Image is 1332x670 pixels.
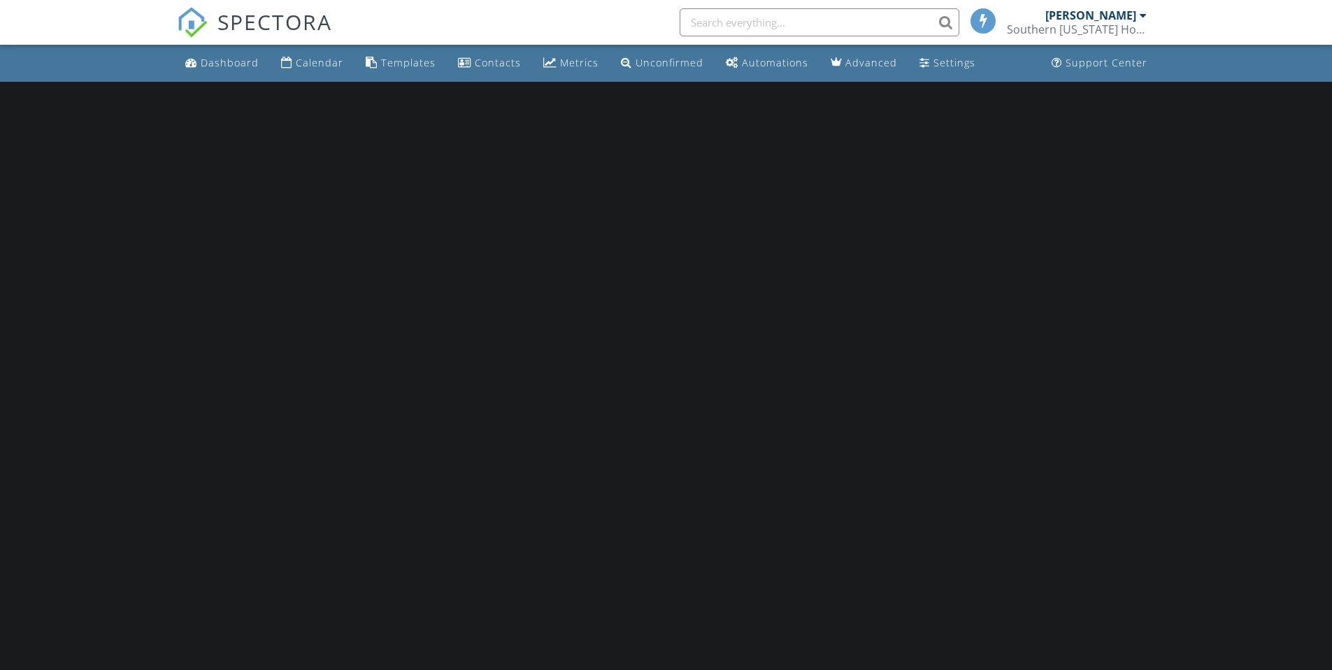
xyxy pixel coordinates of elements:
[177,7,208,38] img: The Best Home Inspection Software - Spectora
[933,56,975,69] div: Settings
[538,50,604,76] a: Metrics
[845,56,897,69] div: Advanced
[1045,8,1136,22] div: [PERSON_NAME]
[360,50,441,76] a: Templates
[560,56,599,69] div: Metrics
[1066,56,1147,69] div: Support Center
[680,8,959,36] input: Search everything...
[1007,22,1147,36] div: Southern Oregon Home Inspections
[217,7,332,36] span: SPECTORA
[720,50,814,76] a: Automations (Basic)
[275,50,349,76] a: Calendar
[177,19,332,48] a: SPECTORA
[201,56,259,69] div: Dashboard
[381,56,436,69] div: Templates
[452,50,527,76] a: Contacts
[914,50,981,76] a: Settings
[615,50,709,76] a: Unconfirmed
[825,50,903,76] a: Advanced
[475,56,521,69] div: Contacts
[1046,50,1153,76] a: Support Center
[742,56,808,69] div: Automations
[636,56,703,69] div: Unconfirmed
[180,50,264,76] a: Dashboard
[296,56,343,69] div: Calendar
